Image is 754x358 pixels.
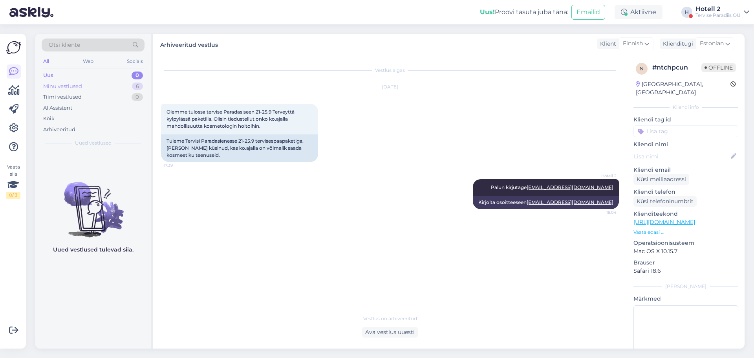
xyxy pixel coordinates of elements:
div: 6 [132,83,143,90]
p: Klienditeekond [633,210,738,218]
div: Küsi telefoninumbrit [633,196,697,207]
p: Brauser [633,259,738,267]
p: Vaata edasi ... [633,229,738,236]
span: Finnish [623,39,643,48]
div: Tiimi vestlused [43,93,82,101]
p: Kliendi email [633,166,738,174]
div: 0 [132,93,143,101]
div: Ava vestlus uuesti [362,327,418,338]
div: Hotell 2 [695,6,741,12]
span: Uued vestlused [75,140,112,147]
div: [GEOGRAPHIC_DATA], [GEOGRAPHIC_DATA] [636,80,730,97]
p: Kliendi nimi [633,140,738,149]
p: Mac OS X 10.15.7 [633,247,738,255]
div: Kirjoita osoitteeseen [473,196,619,209]
span: Offline [701,63,736,72]
img: No chats [35,168,151,239]
span: 18:04 [587,209,617,215]
a: [EMAIL_ADDRESS][DOMAIN_NAME] [527,199,613,205]
div: Küsi meiliaadressi [633,174,689,185]
div: Vaata siia [6,163,20,199]
p: Märkmed [633,295,738,303]
span: Palun kirjutage [491,184,613,190]
div: Kõik [43,115,55,123]
span: Estonian [700,39,724,48]
a: [URL][DOMAIN_NAME] [633,218,695,226]
div: 0 [132,72,143,79]
div: Arhiveeritud [43,126,75,134]
a: [EMAIL_ADDRESS][DOMAIN_NAME] [527,184,613,190]
div: Tervise Paradiis OÜ [695,12,741,18]
input: Lisa nimi [634,152,729,161]
div: Tuleme Tervisi Paradasienesse 21-25.9 tervisespaapaketiga. [PERSON_NAME] küsinud, kas ko.ajalla o... [161,134,318,162]
b: Uus! [480,8,495,16]
div: All [42,56,51,66]
a: Hotell 2Tervise Paradiis OÜ [695,6,749,18]
p: Kliendi tag'id [633,116,738,124]
p: Operatsioonisüsteem [633,239,738,247]
div: # ntchpcun [652,63,701,72]
div: Proovi tasuta juba täna: [480,7,568,17]
button: Emailid [571,5,605,20]
span: Vestlus on arhiveeritud [363,315,417,322]
p: Uued vestlused tulevad siia. [53,246,134,254]
div: Web [81,56,95,66]
div: Uus [43,72,53,79]
span: n [640,66,644,72]
div: AI Assistent [43,104,72,112]
span: Olemme tulossa tervise Paradasiseen 21-25.9 Terveyttä kylpylässä paketilla. Olisin tiedustellut o... [167,109,296,129]
div: [PERSON_NAME] [633,283,738,290]
div: Klienditugi [660,40,693,48]
div: Klient [597,40,616,48]
div: 0 / 3 [6,192,20,199]
div: H [681,7,692,18]
p: Kliendi telefon [633,188,738,196]
label: Arhiveeritud vestlus [160,39,218,49]
span: 17:39 [163,162,193,168]
div: Minu vestlused [43,83,82,90]
div: Kliendi info [633,104,738,111]
div: Socials [125,56,145,66]
span: Otsi kliente [49,41,80,49]
div: Vestlus algas [161,67,619,74]
div: Aktiivne [615,5,662,19]
p: Safari 18.6 [633,267,738,275]
input: Lisa tag [633,125,738,137]
img: Askly Logo [6,40,21,55]
div: [DATE] [161,83,619,90]
span: Hotell 2 [587,173,617,179]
